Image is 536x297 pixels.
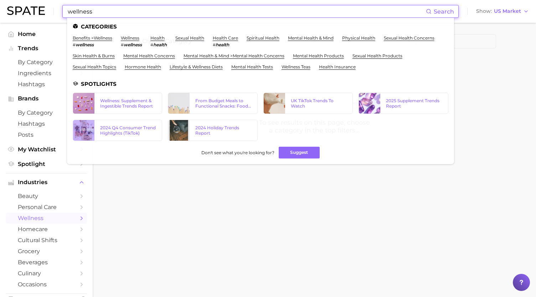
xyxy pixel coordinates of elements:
[231,64,273,69] a: mental health tests
[67,5,426,17] input: Search here for a brand, industry, or ingredient
[386,98,442,109] div: 2025 Supplement Trends Report
[121,35,139,41] a: wellness
[6,129,87,140] a: Posts
[434,8,454,15] span: Search
[342,35,375,41] a: physical health
[125,64,161,69] a: hormone health
[6,118,87,129] a: Hashtags
[18,45,75,52] span: Trends
[359,93,448,114] a: 2025 Supplement Trends Report
[73,42,76,47] span: #
[6,28,87,40] a: Home
[6,144,87,155] a: My Watchlist
[6,235,87,246] a: cultural shifts
[282,64,310,69] a: wellness teas
[121,42,124,47] span: #
[494,9,521,13] span: US Market
[184,53,284,58] a: mental health & mind >mental health concerns
[150,35,165,41] a: health
[18,226,75,233] span: homecare
[319,64,356,69] a: health insurance
[6,79,87,90] a: Hashtags
[279,147,320,158] button: Suggest
[293,53,344,58] a: mental health products
[18,120,75,127] span: Hashtags
[216,42,229,47] em: health
[18,259,75,266] span: beverages
[123,53,175,58] a: mental health concerns
[263,93,353,114] a: UK TikTok Trends To Watch
[18,270,75,277] span: culinary
[100,125,156,136] div: 2024 Q4 Consumer Trend Highlights (TikTok)
[18,161,75,167] span: Spotlight
[476,9,492,13] span: Show
[6,191,87,202] a: beauty
[6,213,87,224] a: wellness
[195,98,252,109] div: From Budget Meals to Functional Snacks: Food & Beverage Trends Shaping Consumer Behavior This Sch...
[6,107,87,118] a: by Category
[384,35,434,41] a: sexual health concerns
[288,35,334,41] a: mental health & mind
[124,42,142,47] em: wellness
[18,95,75,102] span: Brands
[352,53,402,58] a: sexual health products
[73,24,448,30] li: Categories
[18,179,75,186] span: Industries
[18,193,75,199] span: beauty
[175,35,204,41] a: sexual health
[213,42,216,47] span: #
[474,7,531,16] button: ShowUS Market
[168,120,258,141] a: 2024 Holiday Trends Report
[6,257,87,268] a: beverages
[6,68,87,79] a: Ingredients
[6,279,87,290] a: occasions
[73,64,116,69] a: sexual health topics
[6,224,87,235] a: homecare
[6,93,87,104] button: Brands
[18,31,75,37] span: Home
[168,93,258,114] a: From Budget Meals to Functional Snacks: Food & Beverage Trends Shaping Consumer Behavior This Sch...
[6,57,87,68] a: by Category
[195,125,252,136] div: 2024 Holiday Trends Report
[18,204,75,210] span: personal care
[153,42,167,47] em: health
[18,59,75,66] span: by Category
[6,202,87,213] a: personal care
[201,150,274,155] span: Don't see what you're looking for?
[6,158,87,170] a: Spotlight
[18,248,75,255] span: grocery
[170,64,223,69] a: lifestyle & wellness diets
[291,98,347,109] div: UK TikTok Trends To Watch
[6,43,87,54] button: Trends
[18,146,75,153] span: My Watchlist
[100,98,156,109] div: Wellness: Supplement & Ingestible Trends Report
[150,42,153,47] span: #
[73,81,448,87] li: Spotlights
[18,131,75,138] span: Posts
[213,35,238,41] a: health care
[18,215,75,222] span: wellness
[18,281,75,288] span: occasions
[18,237,75,244] span: cultural shifts
[247,35,279,41] a: spiritual health
[7,6,45,15] img: SPATE
[18,81,75,88] span: Hashtags
[6,177,87,188] button: Industries
[73,120,163,141] a: 2024 Q4 Consumer Trend Highlights (TikTok)
[73,53,115,58] a: skin health & burns
[76,42,94,47] em: wellness
[18,70,75,77] span: Ingredients
[6,268,87,279] a: culinary
[73,93,163,114] a: Wellness: Supplement & Ingestible Trends Report
[6,246,87,257] a: grocery
[18,109,75,116] span: by Category
[73,35,112,41] a: benefits >wellness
